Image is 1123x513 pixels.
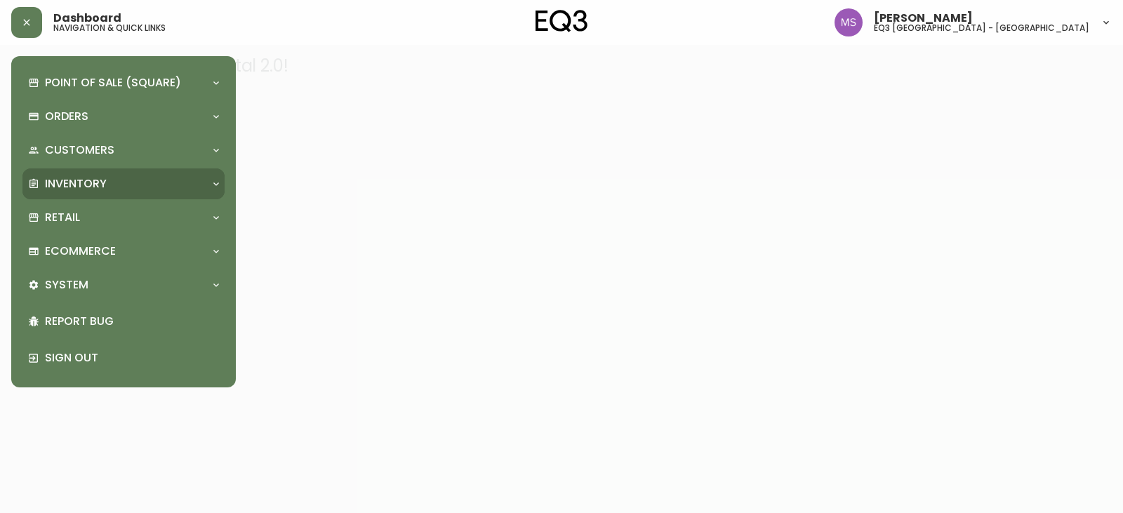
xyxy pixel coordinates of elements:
[53,24,166,32] h5: navigation & quick links
[22,303,225,340] div: Report Bug
[874,13,973,24] span: [PERSON_NAME]
[45,244,116,259] p: Ecommerce
[45,314,219,329] p: Report Bug
[45,210,80,225] p: Retail
[22,340,225,376] div: Sign Out
[874,24,1089,32] h5: eq3 [GEOGRAPHIC_DATA] - [GEOGRAPHIC_DATA]
[45,176,107,192] p: Inventory
[22,269,225,300] div: System
[22,101,225,132] div: Orders
[53,13,121,24] span: Dashboard
[22,168,225,199] div: Inventory
[45,350,219,366] p: Sign Out
[536,10,587,32] img: logo
[45,109,88,124] p: Orders
[22,202,225,233] div: Retail
[22,67,225,98] div: Point of Sale (Square)
[22,135,225,166] div: Customers
[45,75,181,91] p: Point of Sale (Square)
[45,277,88,293] p: System
[22,236,225,267] div: Ecommerce
[45,142,114,158] p: Customers
[835,8,863,36] img: 1b6e43211f6f3cc0b0729c9049b8e7af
